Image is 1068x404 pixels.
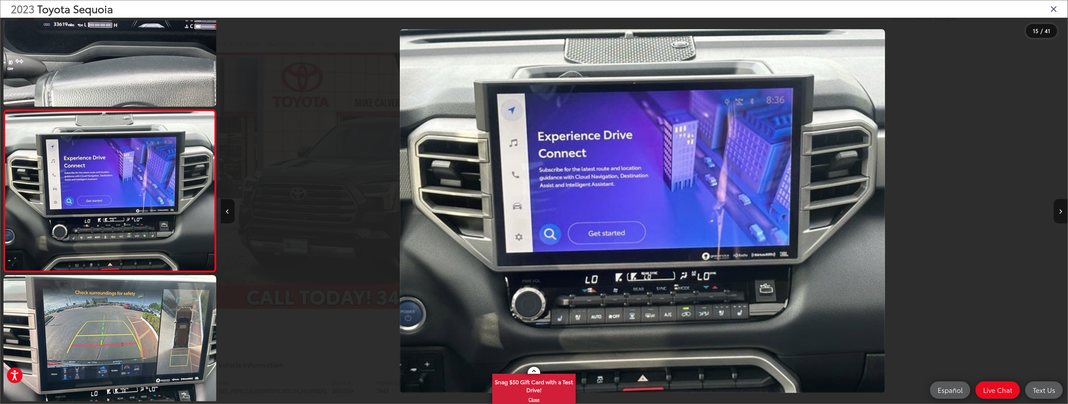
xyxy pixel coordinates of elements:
a: Text Us [1025,381,1063,399]
button: Next image [1054,199,1068,223]
span: / [1040,28,1043,33]
button: Previous image [221,199,235,223]
span: 15 [1033,27,1038,34]
span: 2023 [11,1,34,16]
span: Live Chat [980,386,1016,394]
a: Live Chat [976,381,1020,399]
span: Toyota Sequoia [37,1,113,16]
span: 41 [1045,27,1050,34]
i: Close gallery [1050,4,1057,13]
img: 2023 Toyota Sequoia Limited [400,29,885,393]
span: Snag $50 Gift Card with a Test Drive! [493,374,575,396]
a: Español [930,381,970,399]
div: 2023 Toyota Sequoia Limited 14 [219,29,1066,393]
span: Español [934,386,966,394]
span: Text Us [1029,386,1059,394]
img: 2023 Toyota Sequoia Limited [3,111,217,271]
